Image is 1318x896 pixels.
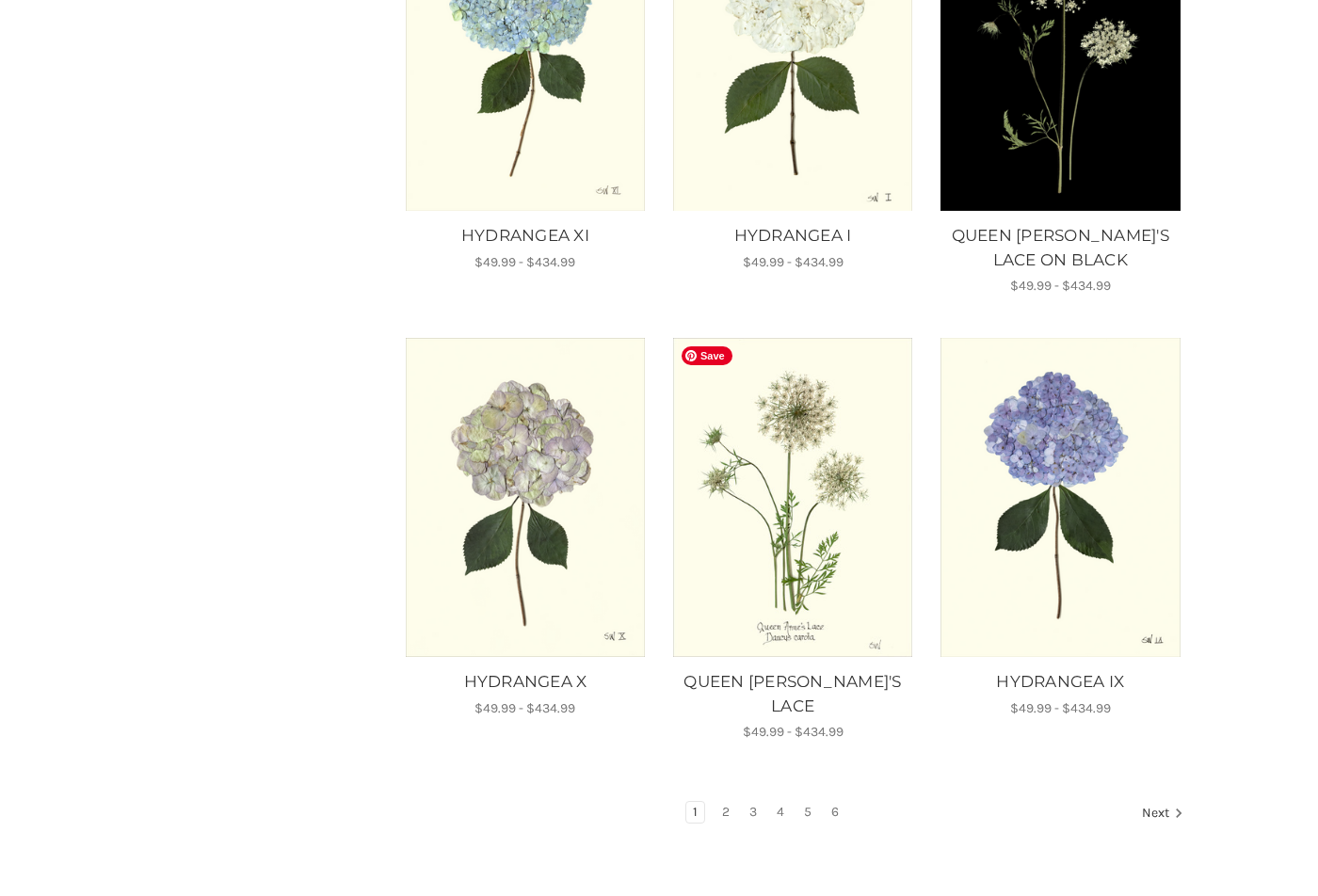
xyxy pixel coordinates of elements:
[669,224,917,248] a: HYDRANGEA I, Price range from $49.99 to $434.99
[1135,802,1183,826] a: Next
[474,254,575,270] span: $49.99 - $434.99
[401,801,1184,827] nav: pagination
[770,802,791,823] a: Page 4 of 6
[797,802,818,823] a: Page 5 of 6
[669,670,917,718] a: QUEEN ANNE'S LACE, Price range from $49.99 to $434.99
[1010,278,1111,294] span: $49.99 - $434.99
[1010,700,1111,716] span: $49.99 - $434.99
[937,224,1184,272] a: QUEEN ANNE'S LACE ON BLACK, Price range from $49.99 to $434.99
[743,254,844,270] span: $49.99 - $434.99
[672,338,914,657] a: QUEEN ANNE'S LACE, Price range from $49.99 to $434.99
[743,802,763,823] a: Page 3 of 6
[825,802,845,823] a: Page 6 of 6
[404,338,646,657] a: HYDRANGEA X, Price range from $49.99 to $434.99
[401,670,649,695] a: HYDRANGEA X, Price range from $49.99 to $434.99
[715,802,736,823] a: Page 2 of 6
[743,724,844,740] span: $49.99 - $434.99
[686,802,704,823] a: Page 1 of 6
[474,700,575,716] span: $49.99 - $434.99
[940,338,1181,657] img: Unframed
[672,338,914,657] img: Unframed
[404,338,646,657] img: Unframed
[937,670,1184,695] a: HYDRANGEA IX, Price range from $49.99 to $434.99
[940,338,1181,657] a: HYDRANGEA IX, Price range from $49.99 to $434.99
[401,224,649,248] a: HYDRANGEA XI, Price range from $49.99 to $434.99
[682,346,732,365] span: Save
